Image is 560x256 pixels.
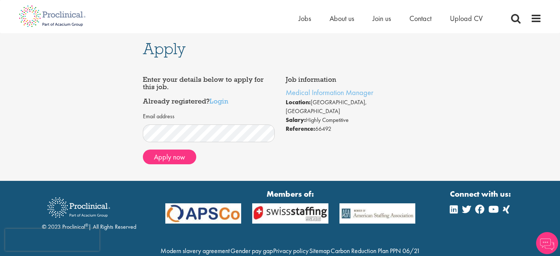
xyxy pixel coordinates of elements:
strong: Connect with us: [450,188,513,200]
li: [GEOGRAPHIC_DATA], [GEOGRAPHIC_DATA] [286,98,418,116]
img: APSCo [334,203,421,224]
a: Sitemap [309,246,330,255]
a: Privacy policy [273,246,309,255]
a: Medical Information Manager [286,88,373,97]
a: About us [330,14,354,23]
span: Apply [143,39,186,59]
img: APSCo [247,203,334,224]
strong: Location: [286,98,311,106]
li: 66492 [286,125,418,133]
a: Jobs [299,14,311,23]
h4: Job information [286,76,418,83]
strong: Salary: [286,116,306,124]
sup: ® [85,222,88,228]
a: Carbon Reduction Plan PPN 06/21 [331,246,420,255]
button: Apply now [143,150,196,164]
label: Email address [143,112,175,121]
li: Highly Competitive [286,116,418,125]
a: Contact [409,14,432,23]
strong: Members of: [165,188,416,200]
h4: Enter your details below to apply for this job. Already registered? [143,76,275,105]
a: Modern slavery agreement [161,246,230,255]
img: APSCo [160,203,247,224]
div: © 2023 Proclinical | All Rights Reserved [42,192,136,231]
a: Upload CV [450,14,483,23]
strong: Reference: [286,125,315,133]
img: Proclinical Recruitment [42,192,116,223]
a: Login [209,97,228,105]
a: Gender pay gap [230,246,273,255]
a: Join us [373,14,391,23]
iframe: reCAPTCHA [5,229,99,251]
img: Chatbot [536,232,558,254]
